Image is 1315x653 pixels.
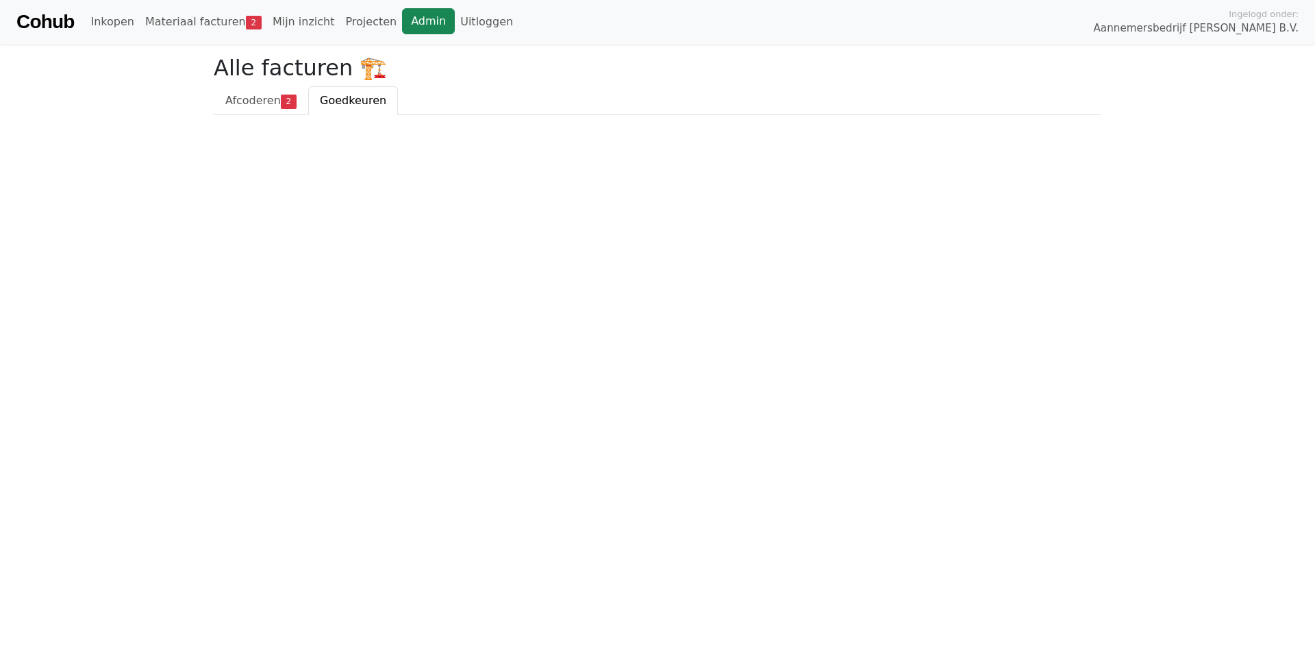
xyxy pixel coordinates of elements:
span: Goedkeuren [320,94,386,107]
a: Projecten [340,8,402,36]
a: Cohub [16,5,74,38]
span: 2 [281,95,297,108]
span: 2 [246,16,262,29]
a: Mijn inzicht [267,8,340,36]
a: Goedkeuren [308,86,398,115]
a: Afcoderen2 [214,86,308,115]
a: Uitloggen [455,8,518,36]
a: Inkopen [85,8,139,36]
h2: Alle facturen 🏗️ [214,55,1101,81]
span: Aannemersbedrijf [PERSON_NAME] B.V. [1093,21,1299,36]
span: Ingelogd onder: [1229,8,1299,21]
span: Afcoderen [225,94,281,107]
a: Admin [402,8,455,34]
a: Materiaal facturen2 [140,8,267,36]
